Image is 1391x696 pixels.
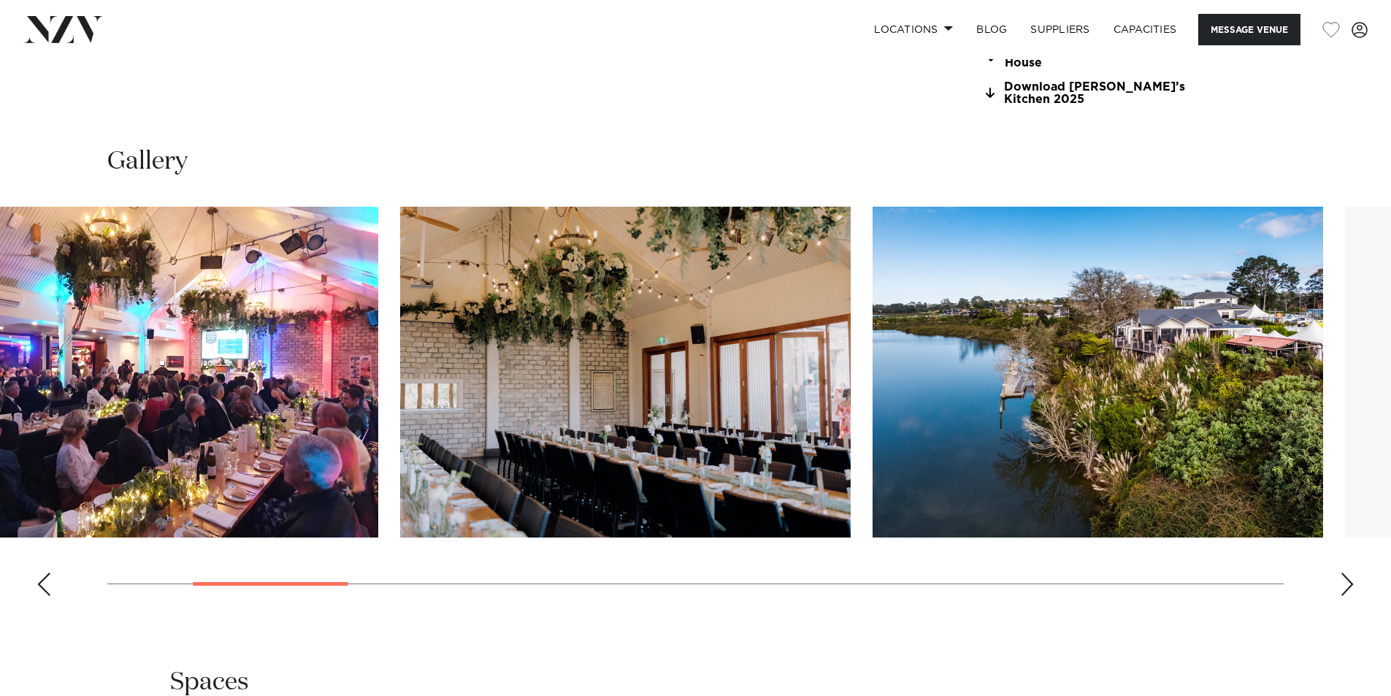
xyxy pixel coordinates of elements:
swiper-slide: 3 / 19 [400,207,851,538]
swiper-slide: 4 / 19 [873,207,1323,538]
a: Locations [862,14,965,45]
a: BLOG [965,14,1019,45]
a: SUPPLIERS [1019,14,1101,45]
a: Download [PERSON_NAME]’s Kitchen 2025 [984,81,1222,106]
img: nzv-logo.png [23,16,103,42]
h2: Gallery [107,145,188,178]
a: Capacities [1102,14,1189,45]
button: Message Venue [1198,14,1300,45]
